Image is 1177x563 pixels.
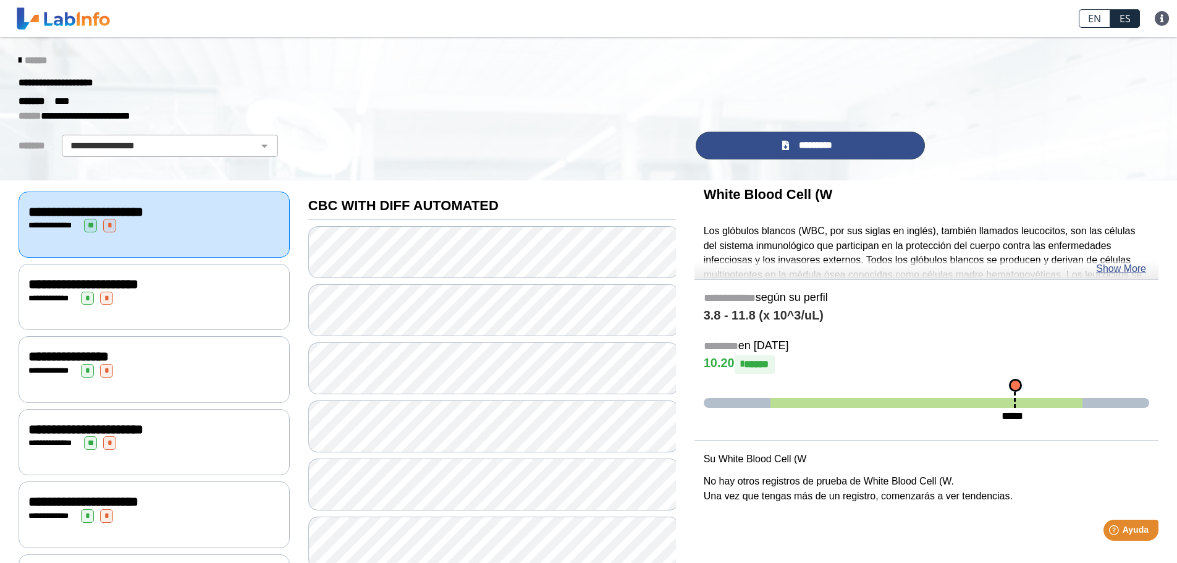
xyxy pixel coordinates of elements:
[704,224,1149,357] p: Los glóbulos blancos (WBC, por sus siglas en inglés), también llamados leucocitos, son las célula...
[704,291,1149,305] h5: según su perfil
[704,339,1149,353] h5: en [DATE]
[308,198,499,213] b: CBC WITH DIFF AUTOMATED
[704,308,1149,323] h4: 3.8 - 11.8 (x 10^3/uL)
[1067,515,1163,549] iframe: Help widget launcher
[1110,9,1140,28] a: ES
[1079,9,1110,28] a: EN
[704,187,833,202] b: White Blood Cell (W
[704,452,1149,467] p: Su White Blood Cell (W
[704,355,1149,374] h4: 10.20
[1096,261,1146,276] a: Show More
[704,474,1149,504] p: No hay otros registros de prueba de White Blood Cell (W. Una vez que tengas más de un registro, c...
